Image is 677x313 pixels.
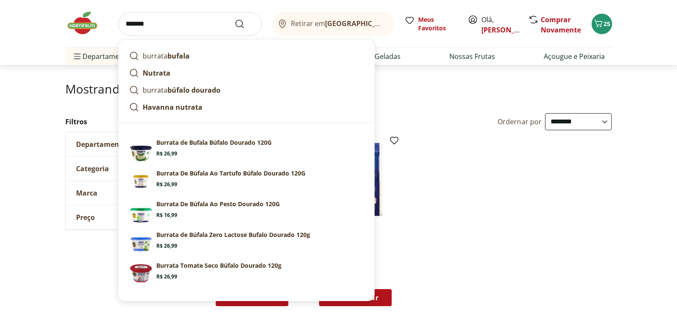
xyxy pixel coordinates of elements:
[167,85,220,95] strong: búfalo dourado
[66,132,194,156] button: Departamento
[126,135,367,166] a: PrincipalBurrata de Bufala Búfalo Dourado 120GR$ 26,99
[404,15,457,32] a: Meus Favoritos
[156,169,305,178] p: Burrata De Búfala Ao Tartufo Búfalo Dourado 120G
[156,138,272,147] p: Burrata de Bufala Búfalo Dourado 120G
[449,51,495,61] a: Nossas Frutas
[129,138,153,162] img: Principal
[156,181,177,188] span: R$ 26,99
[126,258,367,289] a: Burrata Tomate Seco Búfalo Dourado 120gBurrata Tomate Seco Búfalo Dourado 120gR$ 26,99
[126,64,367,82] a: Nutrata
[592,14,612,34] button: Carrinho
[66,181,194,205] button: Marca
[129,169,153,193] img: Principal
[167,51,190,61] strong: bufala
[156,261,281,270] p: Burrata Tomate Seco Búfalo Dourado 120g
[325,19,469,28] b: [GEOGRAPHIC_DATA]/[GEOGRAPHIC_DATA]
[498,117,542,126] label: Ordernar por
[126,196,367,227] a: PrincipalBurrata De Búfala Ao Pesto Dourado 120GR$ 16,99
[76,140,126,149] span: Departamento
[126,82,367,99] a: burratabúfalo dourado
[418,15,457,32] span: Meus Favoritos
[126,227,367,258] a: PrincipalBurrata de Búfala Zero Lactose Bufalo Dourado 120gR$ 26,99
[76,164,109,173] span: Categoria
[156,212,177,219] span: R$ 16,99
[156,243,177,249] span: R$ 26,99
[126,166,367,196] a: PrincipalBurrata De Búfala Ao Tartufo Búfalo Dourado 120GR$ 26,99
[544,51,605,61] a: Açougue e Peixaria
[156,231,310,239] p: Burrata de Búfala Zero Lactose Bufalo Dourado 120g
[76,189,97,197] span: Marca
[129,231,153,254] img: Principal
[65,113,194,130] h2: Filtros
[65,10,108,36] img: Hortifruti
[129,261,153,285] img: Burrata Tomate Seco Búfalo Dourado 120g
[118,12,262,36] input: search
[126,99,367,116] a: Havanna nutrata
[234,19,255,29] button: Submit Search
[156,200,280,208] p: Burrata De Búfala Ao Pesto Dourado 120G
[143,68,170,78] strong: Nutrata
[143,85,220,95] p: burrata
[65,82,612,96] h1: Mostrando resultados para:
[129,200,153,224] img: Principal
[72,46,134,67] span: Departamentos
[143,51,190,61] p: burrata
[66,157,194,181] button: Categoria
[143,102,202,112] strong: Havanna nutrata
[72,46,82,67] button: Menu
[291,20,385,27] span: Retirar em
[126,47,367,64] a: burratabufala
[272,12,394,36] button: Retirar em[GEOGRAPHIC_DATA]/[GEOGRAPHIC_DATA]
[76,213,95,222] span: Preço
[481,25,537,35] a: [PERSON_NAME]
[541,15,581,35] a: Comprar Novamente
[604,20,610,28] span: 25
[66,205,194,229] button: Preço
[481,15,519,35] span: Olá,
[156,150,177,157] span: R$ 26,99
[156,273,177,280] span: R$ 26,99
